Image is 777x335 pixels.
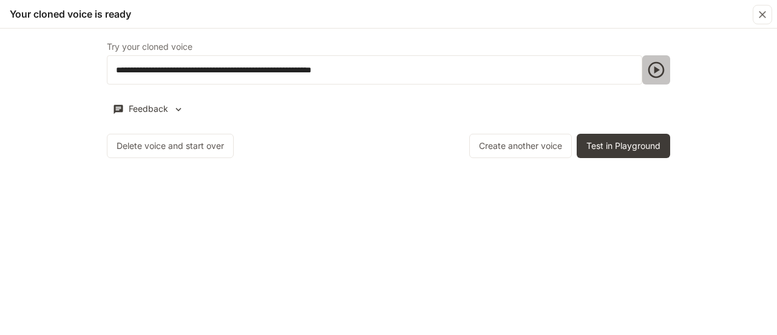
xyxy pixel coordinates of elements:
[107,134,234,158] button: Delete voice and start over
[107,43,192,51] p: Try your cloned voice
[577,134,670,158] button: Test in Playground
[469,134,572,158] button: Create another voice
[10,7,131,21] h5: Your cloned voice is ready
[107,99,189,119] button: Feedback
